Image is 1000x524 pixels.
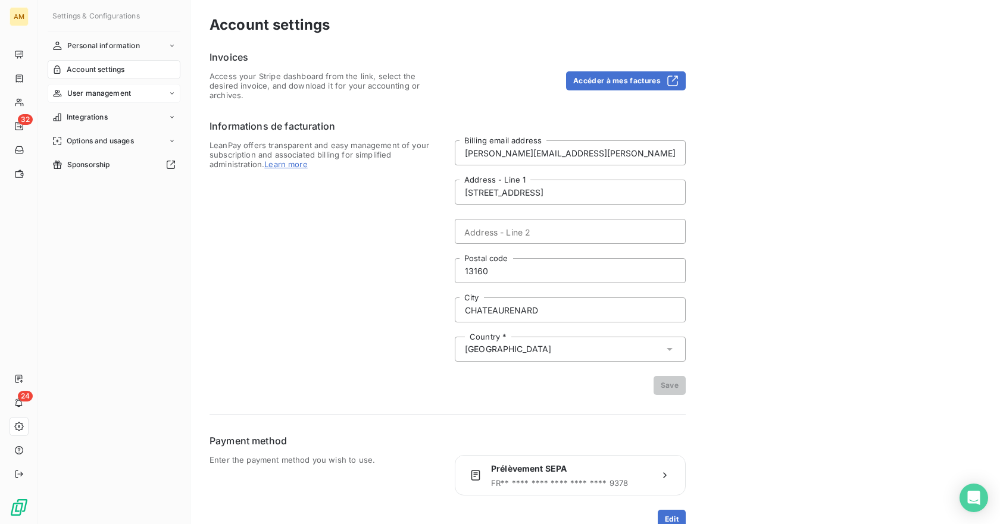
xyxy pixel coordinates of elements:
[52,11,140,20] span: Settings & Configurations
[10,7,29,26] div: AM
[960,484,988,512] div: Open Intercom Messenger
[67,64,124,75] span: Account settings
[491,463,649,475] span: Prélèvement SEPA
[10,498,29,517] img: Logo LeanPay
[210,119,686,133] h6: Informations de facturation
[48,60,180,79] a: Account settings
[67,136,134,146] span: Options and usages
[210,71,440,100] span: Access your Stripe dashboard from the link, select the desired invoice, and download it for your ...
[67,159,110,170] span: Sponsorship
[210,50,686,64] h6: Invoices
[465,343,552,355] span: [GEOGRAPHIC_DATA]
[455,140,686,165] input: placeholder
[18,391,33,401] span: 24
[67,40,140,51] span: Personal information
[67,88,131,99] span: User management
[566,71,686,90] button: Accéder à mes factures
[210,140,440,395] span: LeanPay offers transparent and easy management of your subscription and associated billing for si...
[210,14,981,36] h3: Account settings
[455,297,686,322] input: placeholder
[210,434,686,448] h6: Payment method
[455,219,686,244] input: placeholder
[18,114,33,125] span: 32
[67,112,108,123] span: Integrations
[455,258,686,283] input: placeholder
[455,180,686,205] input: placeholder
[48,155,180,174] a: Sponsorship
[264,159,308,169] span: Learn more
[654,376,686,395] button: Save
